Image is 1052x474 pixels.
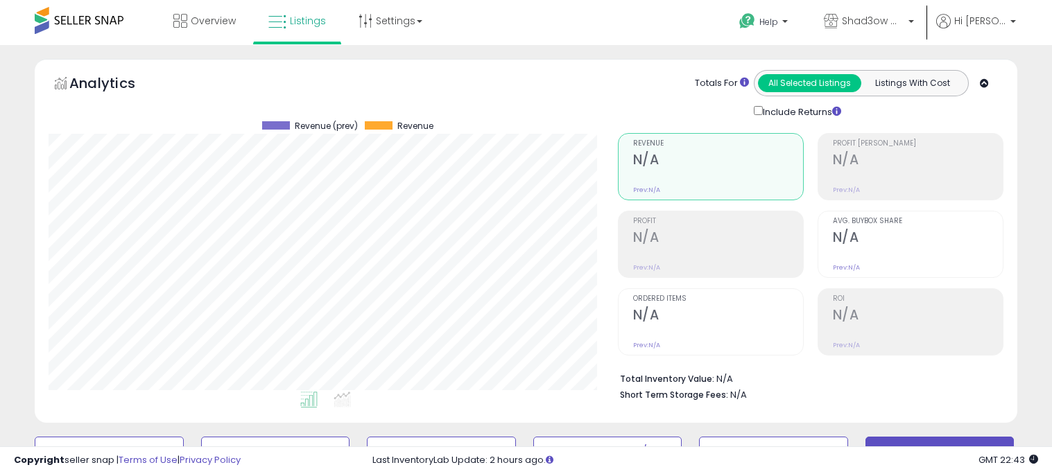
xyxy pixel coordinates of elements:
[865,437,1015,464] button: Listings without Cost
[290,14,326,28] span: Listings
[367,437,516,464] button: Repricing Off
[69,73,162,96] h5: Analytics
[936,14,1016,45] a: Hi [PERSON_NAME]
[759,16,778,28] span: Help
[119,453,178,466] a: Terms of Use
[739,12,756,30] i: Get Help
[633,140,803,148] span: Revenue
[699,437,848,464] button: Non Competitive
[978,453,1038,466] span: 2025-08-15 22:43 GMT
[833,295,1003,303] span: ROI
[743,103,858,119] div: Include Returns
[14,453,64,466] strong: Copyright
[633,263,660,272] small: Prev: N/A
[758,74,861,92] button: All Selected Listings
[833,140,1003,148] span: Profit [PERSON_NAME]
[695,77,749,90] div: Totals For
[954,14,1006,28] span: Hi [PERSON_NAME]
[730,388,747,401] span: N/A
[633,152,803,170] h2: N/A
[620,389,728,401] b: Short Term Storage Fees:
[14,454,241,467] div: seller snap | |
[633,307,803,326] h2: N/A
[633,218,803,225] span: Profit
[533,437,682,464] button: Listings without Min/Max
[397,121,433,131] span: Revenue
[833,229,1003,248] h2: N/A
[372,454,1038,467] div: Last InventoryLab Update: 2 hours ago.
[861,74,964,92] button: Listings With Cost
[191,14,236,28] span: Overview
[633,186,660,194] small: Prev: N/A
[833,186,860,194] small: Prev: N/A
[842,14,904,28] span: Shad3ow Goods & Services
[201,437,350,464] button: Repricing On
[620,369,993,386] li: N/A
[833,341,860,349] small: Prev: N/A
[728,2,802,45] a: Help
[633,229,803,248] h2: N/A
[833,263,860,272] small: Prev: N/A
[633,295,803,303] span: Ordered Items
[180,453,241,466] a: Privacy Policy
[833,152,1003,170] h2: N/A
[35,437,184,464] button: Default
[295,121,358,131] span: Revenue (prev)
[833,218,1003,225] span: Avg. Buybox Share
[833,307,1003,326] h2: N/A
[633,341,660,349] small: Prev: N/A
[620,373,714,385] b: Total Inventory Value:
